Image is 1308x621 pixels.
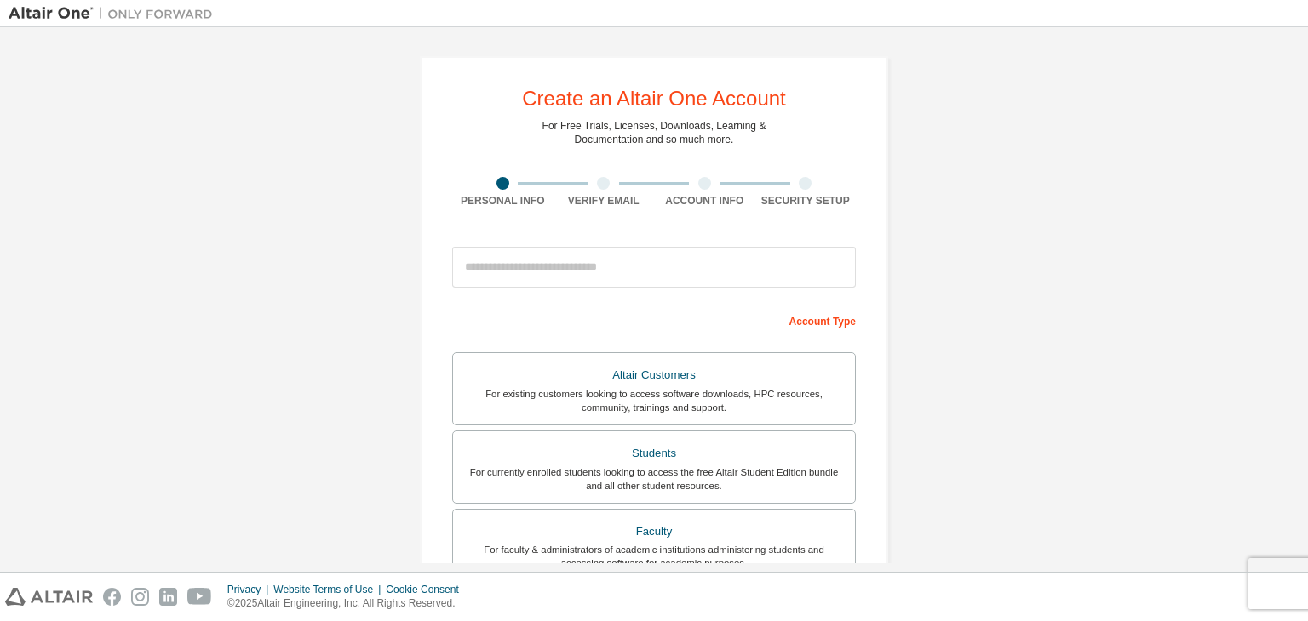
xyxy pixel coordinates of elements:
[103,588,121,606] img: facebook.svg
[386,583,468,596] div: Cookie Consent
[755,194,857,208] div: Security Setup
[187,588,212,606] img: youtube.svg
[463,363,845,387] div: Altair Customers
[227,596,469,611] p: © 2025 Altair Engineering, Inc. All Rights Reserved.
[463,520,845,544] div: Faculty
[131,588,149,606] img: instagram.svg
[227,583,273,596] div: Privacy
[5,588,93,606] img: altair_logo.svg
[9,5,221,22] img: Altair One
[463,543,845,570] div: For faculty & administrators of academic institutions administering students and accessing softwa...
[522,88,786,109] div: Create an Altair One Account
[159,588,177,606] img: linkedin.svg
[452,194,554,208] div: Personal Info
[463,442,845,465] div: Students
[554,194,655,208] div: Verify Email
[654,194,755,208] div: Account Info
[542,119,766,146] div: For Free Trials, Licenses, Downloads, Learning & Documentation and so much more.
[463,387,845,414] div: For existing customers looking to access software downloads, HPC resources, community, trainings ...
[463,465,845,493] div: For currently enrolled students looking to access the free Altair Student Edition bundle and all ...
[273,583,386,596] div: Website Terms of Use
[452,306,856,333] div: Account Type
